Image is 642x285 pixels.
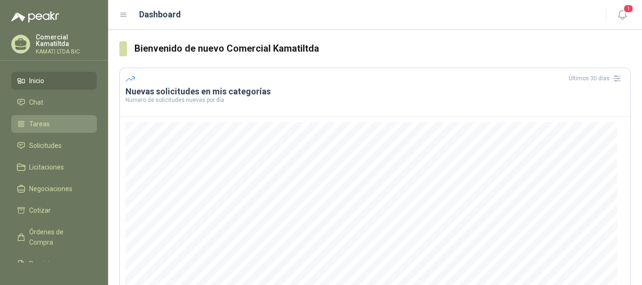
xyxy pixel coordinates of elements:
[29,76,44,86] span: Inicio
[36,34,97,47] p: Comercial Kamatiltda
[11,255,97,273] a: Remisiones
[623,4,634,13] span: 1
[11,223,97,251] a: Órdenes de Compra
[29,184,72,194] span: Negociaciones
[614,7,631,23] button: 1
[36,49,97,54] p: KAMATI LTDA BIC
[11,72,97,90] a: Inicio
[139,8,181,21] h1: Dashboard
[29,140,62,151] span: Solicitudes
[29,227,88,247] span: Órdenes de Compra
[125,97,625,103] p: Número de solicitudes nuevas por día
[134,41,631,56] h3: Bienvenido de nuevo Comercial Kamatiltda
[11,115,97,133] a: Tareas
[29,97,43,108] span: Chat
[569,71,625,86] div: Últimos 30 días
[29,205,51,216] span: Cotizar
[11,93,97,111] a: Chat
[11,137,97,154] a: Solicitudes
[29,119,50,129] span: Tareas
[11,158,97,176] a: Licitaciones
[125,86,625,97] h3: Nuevas solicitudes en mis categorías
[11,11,59,23] img: Logo peakr
[29,162,64,172] span: Licitaciones
[11,201,97,219] a: Cotizar
[11,180,97,198] a: Negociaciones
[29,259,64,269] span: Remisiones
